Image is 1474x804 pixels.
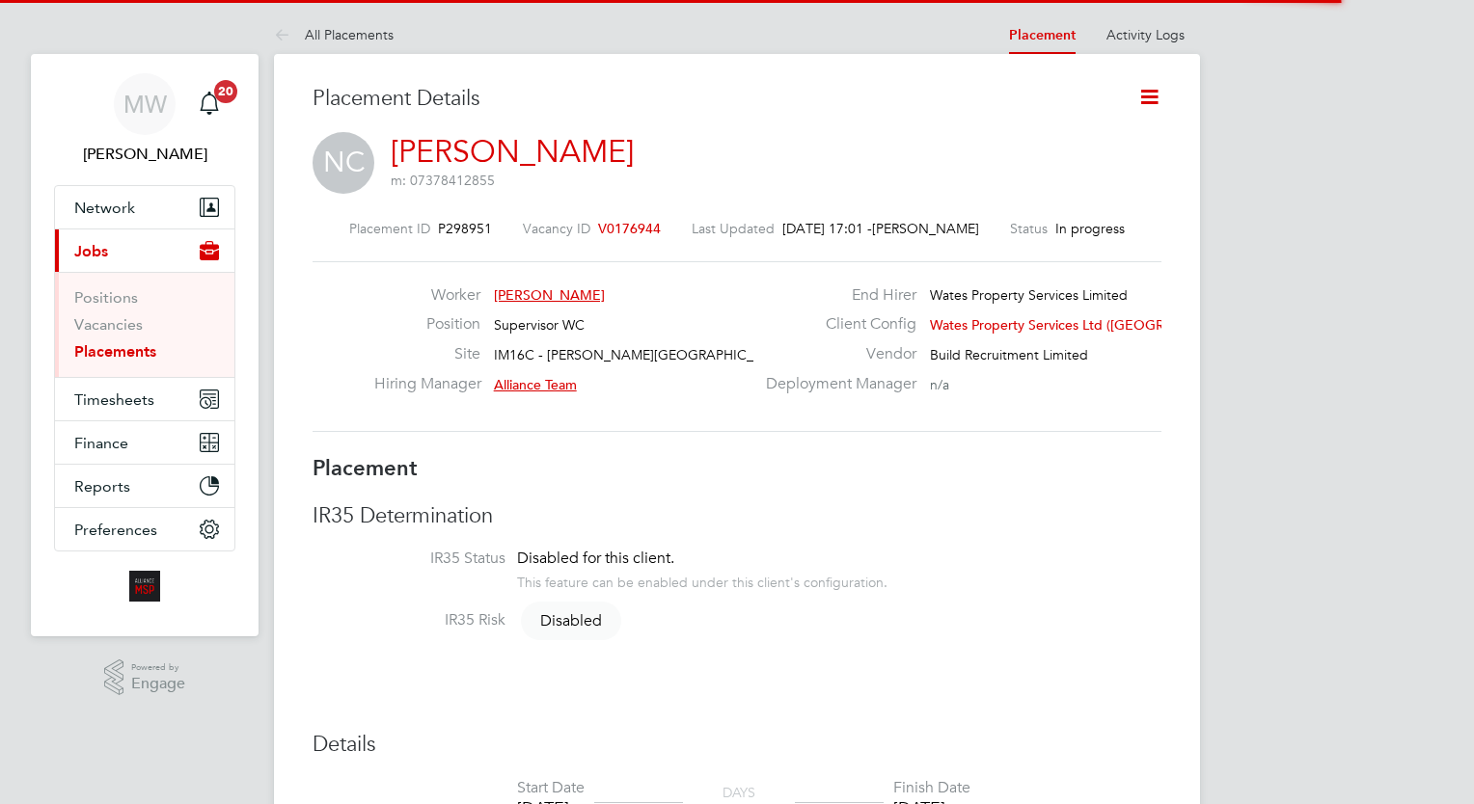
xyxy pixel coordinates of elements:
[494,346,1035,363] span: IM16C - [PERSON_NAME][GEOGRAPHIC_DATA][PERSON_NAME] - INNER WEST 1 DTD
[123,92,167,117] span: MW
[521,602,621,640] span: Disabled
[54,143,235,166] span: Megan Westlotorn
[214,80,237,103] span: 20
[494,316,585,334] span: Supervisor WC
[313,549,505,569] label: IR35 Status
[782,220,872,237] span: [DATE] 17:01 -
[374,374,480,394] label: Hiring Manager
[313,132,374,194] span: NC
[74,315,143,334] a: Vacancies
[55,186,234,228] button: Network
[598,220,661,237] span: V0176944
[129,571,160,602] img: alliancemsp-logo-retina.png
[494,376,577,393] span: Alliance Team
[74,199,135,217] span: Network
[31,54,259,636] nav: Main navigation
[74,342,156,361] a: Placements
[54,571,235,602] a: Go to home page
[494,286,605,304] span: [PERSON_NAME]
[349,220,430,237] label: Placement ID
[391,172,495,189] span: m: 07378412855
[313,731,1161,759] h3: Details
[374,314,480,335] label: Position
[55,378,234,420] button: Timesheets
[893,778,970,798] div: Finish Date
[74,390,154,409] span: Timesheets
[1009,27,1076,43] a: Placement
[930,316,1263,334] span: Wates Property Services Ltd ([GEOGRAPHIC_DATA]…
[438,220,492,237] span: P298951
[104,659,186,696] a: Powered byEngage
[55,421,234,464] button: Finance
[74,477,130,496] span: Reports
[274,26,394,43] a: All Placements
[517,569,887,591] div: This feature can be enabled under this client's configuration.
[131,659,185,676] span: Powered by
[190,73,229,135] a: 20
[930,286,1128,304] span: Wates Property Services Limited
[74,434,128,452] span: Finance
[313,502,1161,530] h3: IR35 Determination
[692,220,775,237] label: Last Updated
[1055,220,1125,237] span: In progress
[74,288,138,307] a: Positions
[754,314,916,335] label: Client Config
[517,549,674,568] span: Disabled for this client.
[754,374,916,394] label: Deployment Manager
[313,85,1108,113] h3: Placement Details
[374,344,480,364] label: Site
[1106,26,1185,43] a: Activity Logs
[930,376,949,393] span: n/a
[754,344,916,364] label: Vendor
[313,610,505,630] label: IR35 Risk
[313,455,418,481] b: Placement
[523,220,590,237] label: Vacancy ID
[74,521,157,539] span: Preferences
[74,242,108,260] span: Jobs
[55,229,234,272] button: Jobs
[131,676,185,692] span: Engage
[391,133,634,171] a: [PERSON_NAME]
[754,285,916,306] label: End Hirer
[517,778,585,798] div: Start Date
[55,465,234,507] button: Reports
[872,220,979,237] span: [PERSON_NAME]
[374,285,480,306] label: Worker
[55,272,234,377] div: Jobs
[54,73,235,166] a: MW[PERSON_NAME]
[930,346,1088,363] span: Build Recruitment Limited
[1010,220,1048,237] label: Status
[55,508,234,550] button: Preferences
